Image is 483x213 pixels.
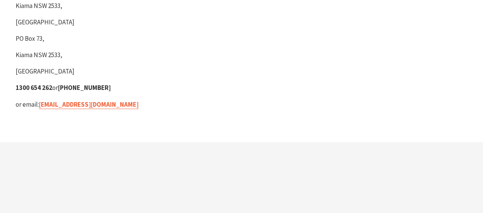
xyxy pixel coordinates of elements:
p: Kiama NSW 2533, [16,1,239,11]
p: PO Box 73, [16,34,239,44]
p: [GEOGRAPHIC_DATA] [16,17,239,27]
strong: 1300 654 262 [16,83,52,92]
a: [EMAIL_ADDRESS][DOMAIN_NAME] [39,100,139,109]
p: [GEOGRAPHIC_DATA] [16,66,239,77]
p: Kiama NSW 2533, [16,50,239,60]
p: or [16,83,239,93]
strong: [PHONE_NUMBER] [58,83,111,92]
p: or email: [16,99,239,110]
